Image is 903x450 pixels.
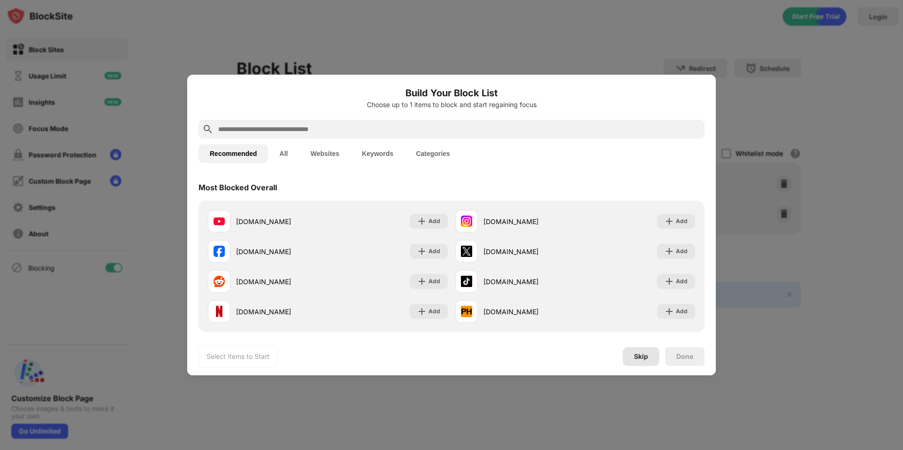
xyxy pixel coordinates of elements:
div: Select Items to Start [206,352,269,361]
div: Skip [634,353,648,360]
img: favicons [461,276,472,287]
div: Add [428,277,440,286]
div: Most Blocked Overall [198,183,277,192]
div: Add [676,307,688,316]
div: [DOMAIN_NAME] [483,277,575,287]
div: Done [676,353,693,360]
h6: Build Your Block List [198,86,705,100]
div: [DOMAIN_NAME] [236,217,328,226]
button: All [268,144,299,163]
div: Add [676,247,688,256]
div: [DOMAIN_NAME] [236,307,328,317]
div: Add [676,217,688,226]
button: Websites [299,144,350,163]
img: favicons [461,246,472,257]
div: [DOMAIN_NAME] [483,247,575,256]
div: Add [428,307,440,316]
img: favicons [214,216,225,227]
img: favicons [214,306,225,317]
button: Recommended [198,144,268,163]
div: Add [428,217,440,226]
button: Keywords [350,144,404,163]
img: search.svg [202,124,214,135]
img: favicons [461,216,472,227]
div: Choose up to 1 items to block and start regaining focus [198,101,705,109]
button: Categories [404,144,461,163]
div: [DOMAIN_NAME] [483,217,575,226]
div: [DOMAIN_NAME] [236,277,328,287]
div: [DOMAIN_NAME] [236,247,328,256]
img: favicons [214,246,225,257]
img: favicons [214,276,225,287]
div: Add [676,277,688,286]
div: [DOMAIN_NAME] [483,307,575,317]
div: Add [428,247,440,256]
img: favicons [461,306,472,317]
